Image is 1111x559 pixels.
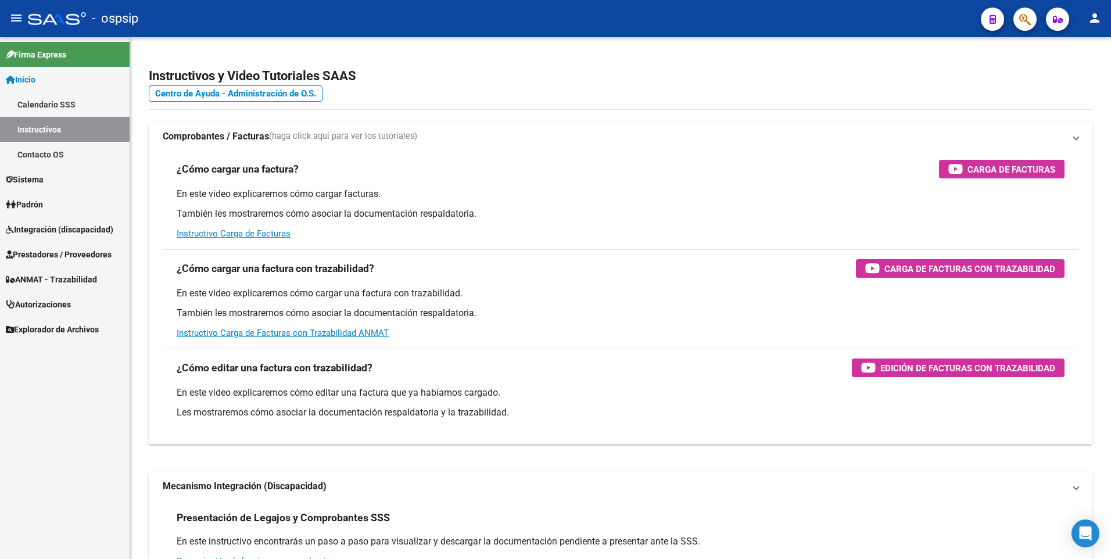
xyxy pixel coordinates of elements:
h3: ¿Cómo cargar una factura? [177,161,299,177]
h3: ¿Cómo editar una factura con trazabilidad? [177,360,372,376]
span: Padrón [6,198,43,211]
p: Les mostraremos cómo asociar la documentación respaldatoria y la trazabilidad. [177,406,1065,419]
span: Firma Express [6,48,66,61]
a: Centro de Ayuda - Administración de O.S. [149,85,322,102]
h2: Instructivos y Video Tutoriales SAAS [149,65,1092,87]
span: Integración (discapacidad) [6,223,113,236]
a: Instructivo Carga de Facturas con Trazabilidad ANMAT [177,328,389,338]
button: Edición de Facturas con Trazabilidad [852,359,1065,377]
p: También les mostraremos cómo asociar la documentación respaldatoria. [177,307,1065,320]
span: (haga click aquí para ver los tutoriales) [269,130,417,143]
button: Carga de Facturas con Trazabilidad [856,259,1065,278]
span: Prestadores / Proveedores [6,248,112,261]
button: Carga de Facturas [939,160,1065,178]
h3: ¿Cómo cargar una factura con trazabilidad? [177,260,374,277]
strong: Comprobantes / Facturas [163,130,269,143]
mat-icon: person [1088,11,1102,25]
span: Edición de Facturas con Trazabilidad [880,361,1055,375]
h3: Presentación de Legajos y Comprobantes SSS [177,510,390,526]
span: Inicio [6,73,35,86]
span: Autorizaciones [6,298,71,311]
mat-expansion-panel-header: Comprobantes / Facturas(haga click aquí para ver los tutoriales) [149,123,1092,150]
div: Open Intercom Messenger [1071,519,1099,547]
div: Comprobantes / Facturas(haga click aquí para ver los tutoriales) [149,150,1092,445]
strong: Mecanismo Integración (Discapacidad) [163,480,327,493]
p: En este video explicaremos cómo cargar una factura con trazabilidad. [177,287,1065,300]
span: Carga de Facturas con Trazabilidad [884,261,1055,276]
span: - ospsip [92,6,138,31]
span: ANMAT - Trazabilidad [6,273,97,286]
p: En este video explicaremos cómo cargar facturas. [177,188,1065,200]
p: En este video explicaremos cómo editar una factura que ya habíamos cargado. [177,386,1065,399]
mat-icon: menu [9,11,23,25]
span: Explorador de Archivos [6,323,99,336]
span: Sistema [6,173,44,186]
p: También les mostraremos cómo asociar la documentación respaldatoria. [177,207,1065,220]
span: Carga de Facturas [967,162,1055,177]
mat-expansion-panel-header: Mecanismo Integración (Discapacidad) [149,472,1092,500]
p: En este instructivo encontrarás un paso a paso para visualizar y descargar la documentación pendi... [177,535,1065,548]
a: Instructivo Carga de Facturas [177,228,291,239]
